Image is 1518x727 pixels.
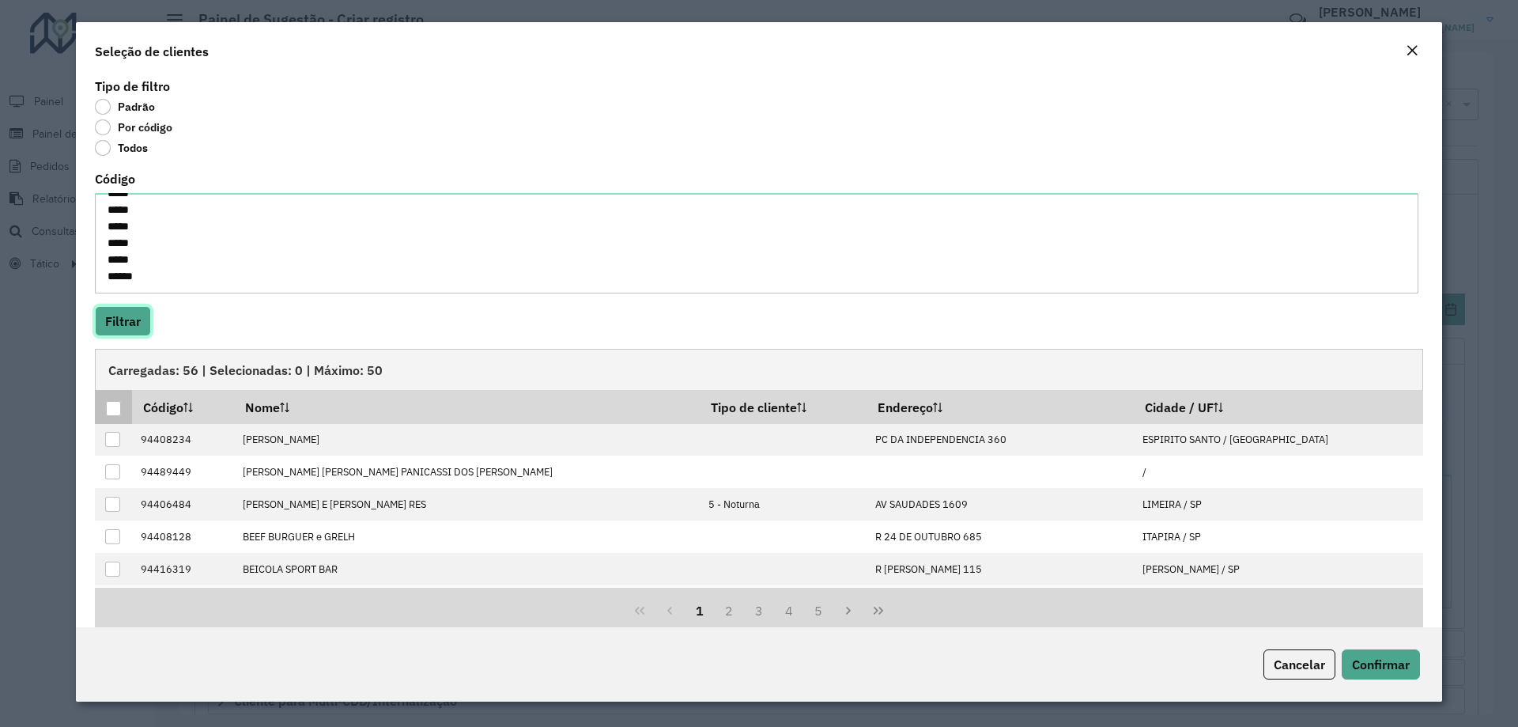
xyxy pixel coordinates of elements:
[234,585,700,618] td: BOTECO TIJUCA
[867,585,1135,618] td: [PERSON_NAME] [PERSON_NAME] 11
[95,119,172,135] label: Por código
[867,521,1135,553] td: R 24 DE OUTUBRO 685
[863,596,893,626] button: Last Page
[1135,424,1423,456] td: ESPIRITO SANTO / [GEOGRAPHIC_DATA]
[132,585,234,618] td: 94421036
[234,488,700,521] td: [PERSON_NAME] E [PERSON_NAME] RES
[1406,44,1418,57] em: Fechar
[95,77,170,96] label: Tipo de filtro
[95,99,155,115] label: Padrão
[132,424,234,456] td: 94408234
[1135,488,1423,521] td: LIMEIRA / SP
[1401,41,1423,62] button: Close
[1135,521,1423,553] td: ITAPIRA / SP
[867,424,1135,456] td: PC DA INDEPENDENCIA 360
[1135,456,1423,488] td: /
[804,596,834,626] button: 5
[867,390,1135,423] th: Endereço
[867,488,1135,521] td: AV SAUDADES 1609
[714,596,744,626] button: 2
[744,596,774,626] button: 3
[132,488,234,521] td: 94406484
[833,596,863,626] button: Next Page
[1342,649,1420,680] button: Confirmar
[95,349,1423,390] div: Carregadas: 56 | Selecionadas: 0 | Máximo: 50
[1263,649,1335,680] button: Cancelar
[774,596,804,626] button: 4
[234,456,700,488] td: [PERSON_NAME] [PERSON_NAME] PANICASSI DOS [PERSON_NAME]
[1274,657,1325,672] span: Cancelar
[685,596,715,626] button: 1
[700,390,867,423] th: Tipo de cliente
[234,424,700,456] td: [PERSON_NAME]
[95,306,151,336] button: Filtrar
[1135,553,1423,585] td: [PERSON_NAME] / SP
[234,553,700,585] td: BEICOLA SPORT BAR
[234,521,700,553] td: BEEF BURGUER e GRELH
[132,390,234,423] th: Código
[95,169,135,188] label: Código
[132,553,234,585] td: 94416319
[132,456,234,488] td: 94489449
[1135,390,1423,423] th: Cidade / UF
[867,553,1135,585] td: R [PERSON_NAME] 115
[234,390,700,423] th: Nome
[132,521,234,553] td: 94408128
[1135,585,1423,618] td: MOGI GUACU / [GEOGRAPHIC_DATA]
[95,42,209,61] h4: Seleção de clientes
[95,140,148,156] label: Todos
[1352,657,1410,672] span: Confirmar
[700,488,867,521] td: 5 - Noturna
